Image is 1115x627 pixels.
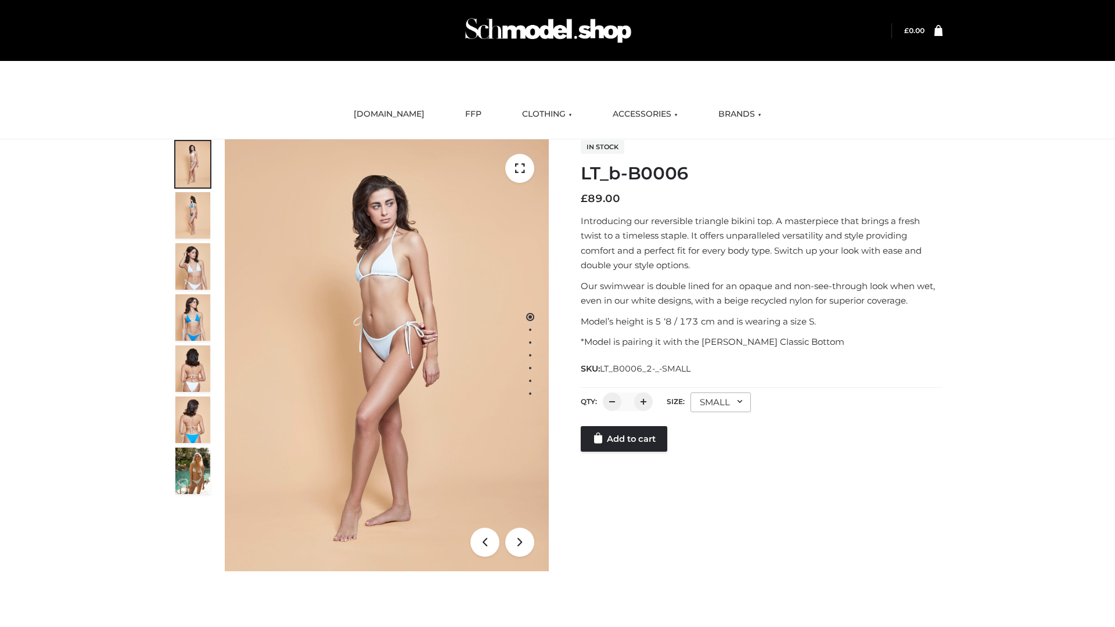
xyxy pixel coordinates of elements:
p: *Model is pairing it with the [PERSON_NAME] Classic Bottom [581,334,943,349]
a: £0.00 [904,26,925,35]
label: Size: [667,397,685,406]
p: Our swimwear is double lined for an opaque and non-see-through look when wet, even in our white d... [581,279,943,308]
span: SKU: [581,362,692,376]
div: SMALL [690,392,751,412]
span: £ [581,192,588,205]
p: Introducing our reversible triangle bikini top. A masterpiece that brings a fresh twist to a time... [581,214,943,273]
p: Model’s height is 5 ‘8 / 173 cm and is wearing a size S. [581,314,943,329]
img: ArielClassicBikiniTop_CloudNine_AzureSky_OW114ECO_4-scaled.jpg [175,294,210,341]
img: ArielClassicBikiniTop_CloudNine_AzureSky_OW114ECO_1-scaled.jpg [175,141,210,188]
img: ArielClassicBikiniTop_CloudNine_AzureSky_OW114ECO_1 [225,139,549,571]
span: LT_B0006_2-_-SMALL [600,363,690,374]
img: ArielClassicBikiniTop_CloudNine_AzureSky_OW114ECO_3-scaled.jpg [175,243,210,290]
a: Add to cart [581,426,667,452]
label: QTY: [581,397,597,406]
span: In stock [581,140,624,154]
a: FFP [456,102,490,127]
a: BRANDS [710,102,770,127]
bdi: 0.00 [904,26,925,35]
img: Schmodel Admin 964 [461,8,635,53]
img: Arieltop_CloudNine_AzureSky2.jpg [175,448,210,494]
bdi: 89.00 [581,192,620,205]
a: ACCESSORIES [604,102,686,127]
span: £ [904,26,909,35]
img: ArielClassicBikiniTop_CloudNine_AzureSky_OW114ECO_7-scaled.jpg [175,345,210,392]
a: CLOTHING [513,102,581,127]
img: ArielClassicBikiniTop_CloudNine_AzureSky_OW114ECO_2-scaled.jpg [175,192,210,239]
img: ArielClassicBikiniTop_CloudNine_AzureSky_OW114ECO_8-scaled.jpg [175,397,210,443]
h1: LT_b-B0006 [581,163,943,184]
a: [DOMAIN_NAME] [345,102,433,127]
